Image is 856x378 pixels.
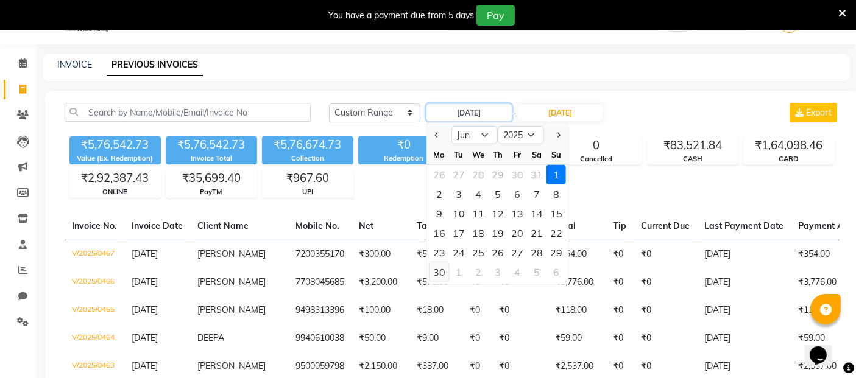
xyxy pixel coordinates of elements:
div: Tuesday, June 10, 2025 [449,204,469,223]
td: ₹54.00 [409,240,462,268]
div: Friday, June 20, 2025 [508,223,527,243]
td: ₹0 [492,296,548,324]
input: End Date [518,104,603,121]
span: [PERSON_NAME] [197,360,266,371]
td: ₹0 [606,268,634,296]
div: Thursday, June 26, 2025 [488,243,508,262]
div: Invoice Total [166,153,257,164]
div: ₹967.60 [263,170,353,187]
div: ₹83,521.84 [648,137,738,154]
div: 14 [527,204,546,223]
span: [DATE] [132,332,158,343]
td: ₹0 [606,296,634,324]
td: V/2025/0465 [65,296,124,324]
div: 29 [488,165,508,184]
div: Tuesday, May 27, 2025 [449,165,469,184]
div: Mo [430,145,449,164]
div: ₹5,76,542.73 [69,136,161,153]
td: [DATE] [697,268,791,296]
div: ₹1,64,098.46 [744,137,834,154]
div: 1 [546,165,566,184]
div: 26 [488,243,508,262]
div: Friday, June 27, 2025 [508,243,527,262]
span: Invoice No. [72,220,117,231]
div: 28 [527,243,546,262]
div: Collection [262,153,353,164]
div: Sunday, July 6, 2025 [546,262,566,282]
a: PREVIOUS INVOICES [107,54,203,76]
div: Friday, May 30, 2025 [508,165,527,184]
div: 24 [449,243,469,262]
div: Tuesday, June 3, 2025 [449,184,469,204]
div: Friday, July 4, 2025 [508,262,527,282]
div: Thursday, June 19, 2025 [488,223,508,243]
div: Saturday, May 31, 2025 [527,165,546,184]
td: 7200355170 [288,240,352,268]
div: Monday, June 9, 2025 [430,204,449,223]
td: ₹3,776.00 [548,268,606,296]
span: Client Name [197,220,249,231]
iframe: chat widget [805,329,844,366]
td: [DATE] [697,324,791,352]
div: Monday, June 30, 2025 [430,262,449,282]
div: Saturday, June 7, 2025 [527,184,546,204]
td: ₹300.00 [352,240,409,268]
div: Sunday, June 15, 2025 [546,204,566,223]
div: Monday, June 2, 2025 [430,184,449,204]
div: 2 [430,184,449,204]
div: Saturday, June 14, 2025 [527,204,546,223]
div: PayTM [166,187,256,197]
span: [PERSON_NAME] [197,304,266,315]
div: 26 [430,165,449,184]
div: Friday, June 6, 2025 [508,184,527,204]
div: CASH [648,154,738,164]
span: Net [359,220,373,231]
div: Th [488,145,508,164]
td: ₹50.00 [352,324,409,352]
div: 0 [551,137,642,154]
span: [PERSON_NAME] [197,248,266,259]
div: Monday, May 26, 2025 [430,165,449,184]
span: Last Payment Date [704,220,783,231]
div: Thursday, June 12, 2025 [488,204,508,223]
div: Saturday, July 5, 2025 [527,262,546,282]
td: ₹0 [492,324,548,352]
div: Wednesday, May 28, 2025 [469,165,488,184]
a: INVOICE [57,59,92,70]
div: Monday, June 23, 2025 [430,243,449,262]
div: 13 [508,204,527,223]
div: Saturday, June 21, 2025 [527,223,546,243]
td: [DATE] [697,296,791,324]
span: [PERSON_NAME] [197,276,266,287]
div: ₹5,76,542.73 [166,136,257,153]
td: ₹59.00 [548,324,606,352]
div: Friday, June 13, 2025 [508,204,527,223]
td: ₹0 [462,324,492,352]
div: ₹35,699.40 [166,170,256,187]
div: Fr [508,145,527,164]
td: ₹100.00 [352,296,409,324]
div: 17 [449,223,469,243]
td: ₹0 [606,324,634,352]
div: Wednesday, June 25, 2025 [469,243,488,262]
td: V/2025/0467 [65,240,124,268]
span: [DATE] [132,276,158,287]
span: [DATE] [132,304,158,315]
td: ₹0 [634,296,697,324]
div: Tuesday, June 17, 2025 [449,223,469,243]
button: Pay [476,5,515,26]
td: 7708045685 [288,268,352,296]
div: Sa [527,145,546,164]
div: Sunday, June 22, 2025 [546,223,566,243]
div: 5 [488,184,508,204]
div: Wednesday, June 4, 2025 [469,184,488,204]
div: 5 [527,262,546,282]
td: ₹118.00 [548,296,606,324]
td: ₹354.00 [548,240,606,268]
div: 23 [430,243,449,262]
div: 22 [546,223,566,243]
div: 25 [469,243,488,262]
div: 30 [508,165,527,184]
div: 21 [527,223,546,243]
td: ₹0 [462,296,492,324]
